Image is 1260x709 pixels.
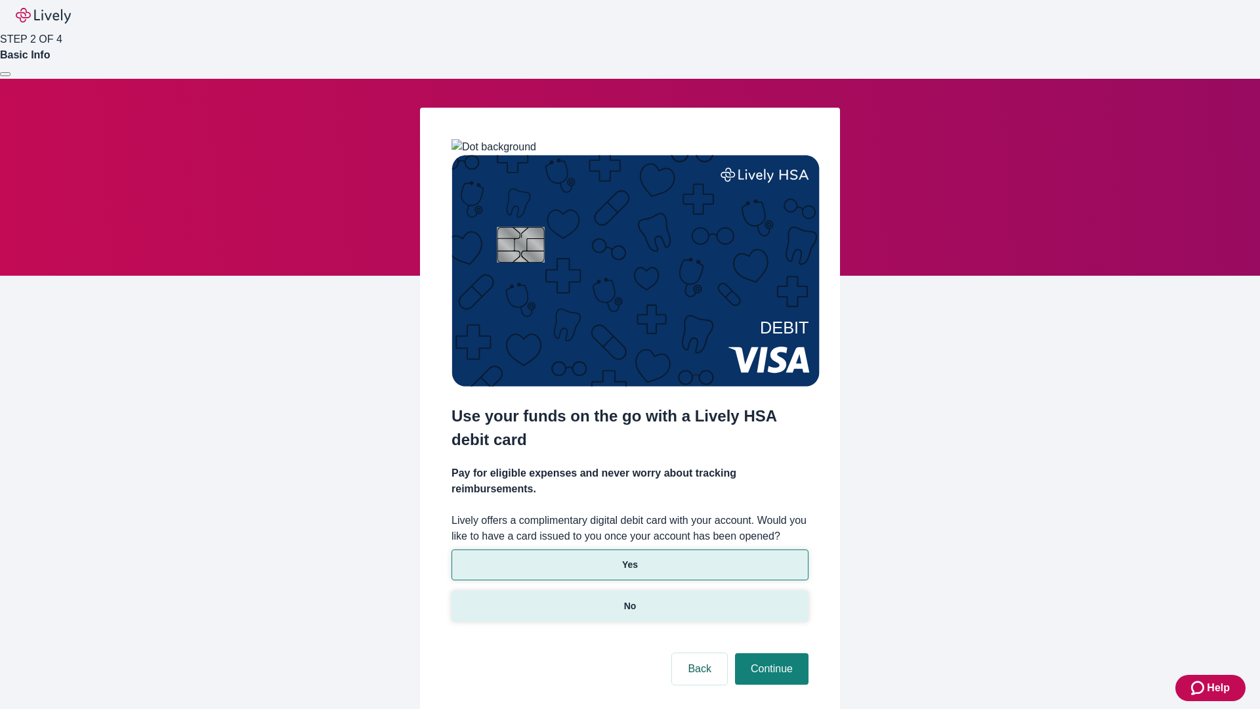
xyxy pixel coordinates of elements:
[624,599,637,613] p: No
[1175,675,1246,701] button: Zendesk support iconHelp
[451,404,808,452] h2: Use your funds on the go with a Lively HSA debit card
[622,558,638,572] p: Yes
[16,8,71,24] img: Lively
[451,139,536,155] img: Dot background
[1207,680,1230,696] span: Help
[451,549,808,580] button: Yes
[735,653,808,685] button: Continue
[451,513,808,544] label: Lively offers a complimentary digital debit card with your account. Would you like to have a card...
[451,591,808,622] button: No
[672,653,727,685] button: Back
[451,465,808,497] h4: Pay for eligible expenses and never worry about tracking reimbursements.
[1191,680,1207,696] svg: Zendesk support icon
[451,155,820,387] img: Debit card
